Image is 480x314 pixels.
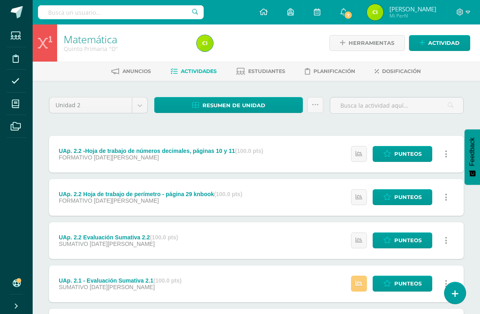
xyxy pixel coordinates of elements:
[373,189,432,205] a: Punteos
[90,284,155,290] span: [DATE][PERSON_NAME]
[394,146,422,161] span: Punteos
[64,32,117,46] a: Matemática
[236,65,285,78] a: Estudiantes
[154,97,303,113] a: Resumen de unidad
[349,35,394,51] span: Herramientas
[59,191,242,197] div: UAp. 2.2 Hoja de trabajo de perímetro - página 29 knbook
[59,154,92,161] span: FORMATIVO
[171,65,217,78] a: Actividades
[94,197,159,204] span: [DATE][PERSON_NAME]
[153,277,182,284] strong: (100.0 pts)
[111,65,151,78] a: Anuncios
[38,5,204,19] input: Busca un usuario...
[394,276,422,291] span: Punteos
[394,233,422,248] span: Punteos
[181,68,217,74] span: Actividades
[94,154,159,161] span: [DATE][PERSON_NAME]
[214,191,242,197] strong: (100.0 pts)
[373,146,432,162] a: Punteos
[373,232,432,248] a: Punteos
[428,35,460,51] span: Actividad
[150,234,178,241] strong: (100.0 pts)
[64,45,187,53] div: Quinto Primaria 'D'
[394,190,422,205] span: Punteos
[464,129,480,185] button: Feedback - Mostrar encuesta
[389,12,436,19] span: Mi Perfil
[330,97,463,113] input: Busca la actividad aquí...
[382,68,421,74] span: Dosificación
[56,97,126,113] span: Unidad 2
[248,68,285,74] span: Estudiantes
[469,137,476,166] span: Feedback
[49,97,147,113] a: Unidad 2
[59,234,178,241] div: UAp. 2.2 Evaluación Sumativa 2.2
[59,241,88,247] span: SUMATIVO
[59,197,92,204] span: FORMATIVO
[367,4,383,20] img: fe63d9e7615476f3086b247c565f807d.png
[329,35,405,51] a: Herramientas
[90,241,155,247] span: [DATE][PERSON_NAME]
[59,148,263,154] div: UAp. 2.2 -Hoja de trabajo de números decimales, páginas 10 y 11
[373,276,432,292] a: Punteos
[305,65,355,78] a: Planificación
[122,68,151,74] span: Anuncios
[344,11,353,20] span: 7
[64,33,187,45] h1: Matemática
[59,277,182,284] div: UAp. 2.1 - Evaluación Sumativa 2.1
[375,65,421,78] a: Dosificación
[59,284,88,290] span: SUMATIVO
[409,35,470,51] a: Actividad
[313,68,355,74] span: Planificación
[235,148,263,154] strong: (100.0 pts)
[389,5,436,13] span: [PERSON_NAME]
[197,35,213,51] img: fe63d9e7615476f3086b247c565f807d.png
[202,98,265,113] span: Resumen de unidad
